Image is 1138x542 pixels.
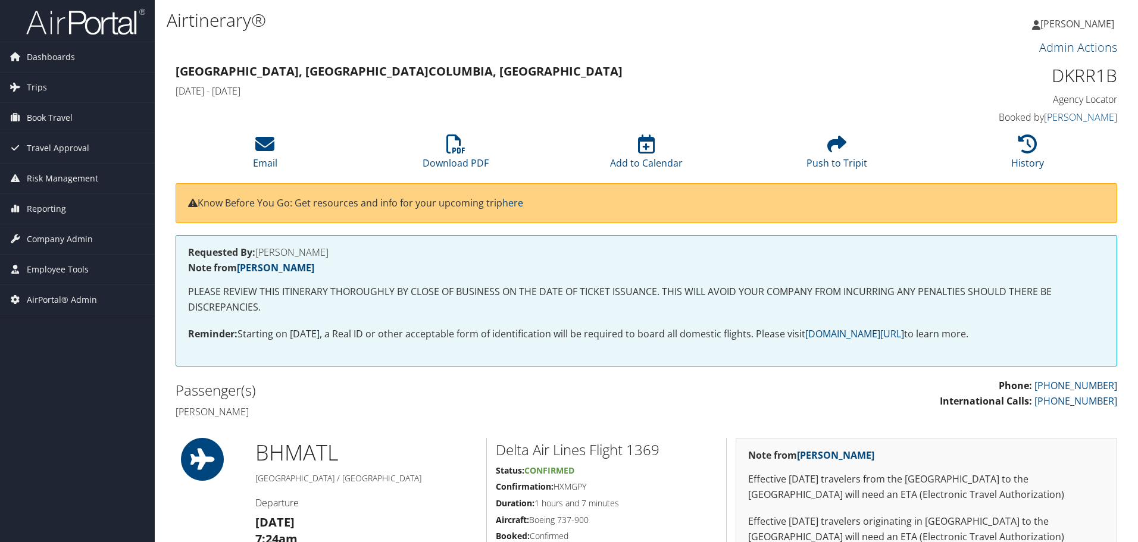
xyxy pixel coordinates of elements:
[1040,17,1114,30] span: [PERSON_NAME]
[27,255,89,284] span: Employee Tools
[255,472,477,484] h5: [GEOGRAPHIC_DATA] / [GEOGRAPHIC_DATA]
[188,327,237,340] strong: Reminder:
[496,514,717,526] h5: Boeing 737-900
[496,465,524,476] strong: Status:
[748,472,1105,502] p: Effective [DATE] travelers from the [GEOGRAPHIC_DATA] to the [GEOGRAPHIC_DATA] will need an ETA (...
[999,379,1032,392] strong: Phone:
[188,327,1105,342] p: Starting on [DATE], a Real ID or other acceptable form of identification will be required to boar...
[176,380,637,400] h2: Passenger(s)
[167,8,806,33] h1: Airtinerary®
[496,514,529,525] strong: Aircraft:
[188,284,1105,315] p: PLEASE REVIEW THIS ITINERARY THOROUGHLY BY CLOSE OF BUSINESS ON THE DATE OF TICKET ISSUANCE. THIS...
[895,111,1117,124] h4: Booked by
[27,42,75,72] span: Dashboards
[496,497,717,509] h5: 1 hours and 7 minutes
[496,497,534,509] strong: Duration:
[1011,141,1044,170] a: History
[176,84,877,98] h4: [DATE] - [DATE]
[423,141,489,170] a: Download PDF
[27,103,73,133] span: Book Travel
[1034,379,1117,392] a: [PHONE_NUMBER]
[27,285,97,315] span: AirPortal® Admin
[176,63,623,79] strong: [GEOGRAPHIC_DATA], [GEOGRAPHIC_DATA] Columbia, [GEOGRAPHIC_DATA]
[748,449,874,462] strong: Note from
[1039,39,1117,55] a: Admin Actions
[524,465,574,476] span: Confirmed
[27,194,66,224] span: Reporting
[806,141,867,170] a: Push to Tripit
[255,496,477,509] h4: Departure
[895,93,1117,106] h4: Agency Locator
[1032,6,1126,42] a: [PERSON_NAME]
[1034,394,1117,408] a: [PHONE_NUMBER]
[940,394,1032,408] strong: International Calls:
[610,141,683,170] a: Add to Calendar
[188,261,314,274] strong: Note from
[26,8,145,36] img: airportal-logo.png
[188,247,1105,257] h4: [PERSON_NAME]
[188,196,1105,211] p: Know Before You Go: Get resources and info for your upcoming trip
[27,164,98,193] span: Risk Management
[27,224,93,254] span: Company Admin
[805,327,904,340] a: [DOMAIN_NAME][URL]
[27,133,89,163] span: Travel Approval
[496,530,530,541] strong: Booked:
[255,438,477,468] h1: BHM ATL
[1044,111,1117,124] a: [PERSON_NAME]
[797,449,874,462] a: [PERSON_NAME]
[496,530,717,542] h5: Confirmed
[496,440,717,460] h2: Delta Air Lines Flight 1369
[255,514,295,530] strong: [DATE]
[176,405,637,418] h4: [PERSON_NAME]
[496,481,717,493] h5: HXMGPY
[27,73,47,102] span: Trips
[188,246,255,259] strong: Requested By:
[253,141,277,170] a: Email
[895,63,1117,88] h1: DKRR1B
[496,481,554,492] strong: Confirmation:
[502,196,523,209] a: here
[237,261,314,274] a: [PERSON_NAME]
